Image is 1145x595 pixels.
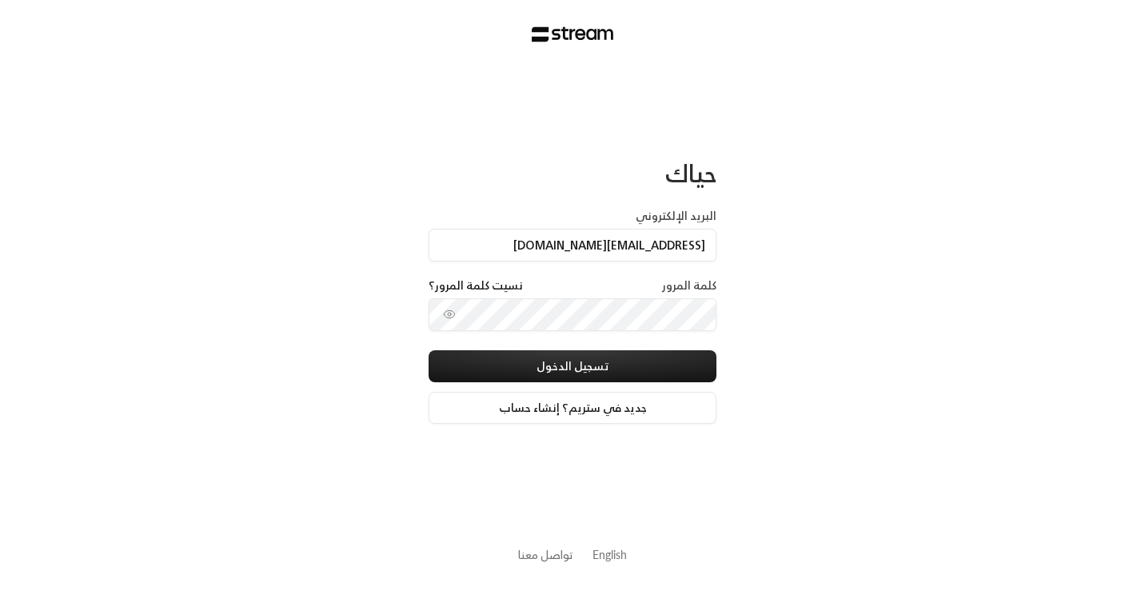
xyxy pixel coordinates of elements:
[429,350,716,382] button: تسجيل الدخول
[429,278,523,294] a: نسيت كلمة المرور؟
[636,208,716,224] label: البريد الإلكتروني
[518,546,573,563] button: تواصل معنا
[665,152,716,194] span: حياك
[532,26,614,42] img: Stream Logo
[518,545,573,565] a: تواصل معنا
[662,278,716,294] label: كلمة المرور
[429,392,716,424] a: جديد في ستريم؟ إنشاء حساب
[437,301,462,327] button: toggle password visibility
[592,540,627,569] a: English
